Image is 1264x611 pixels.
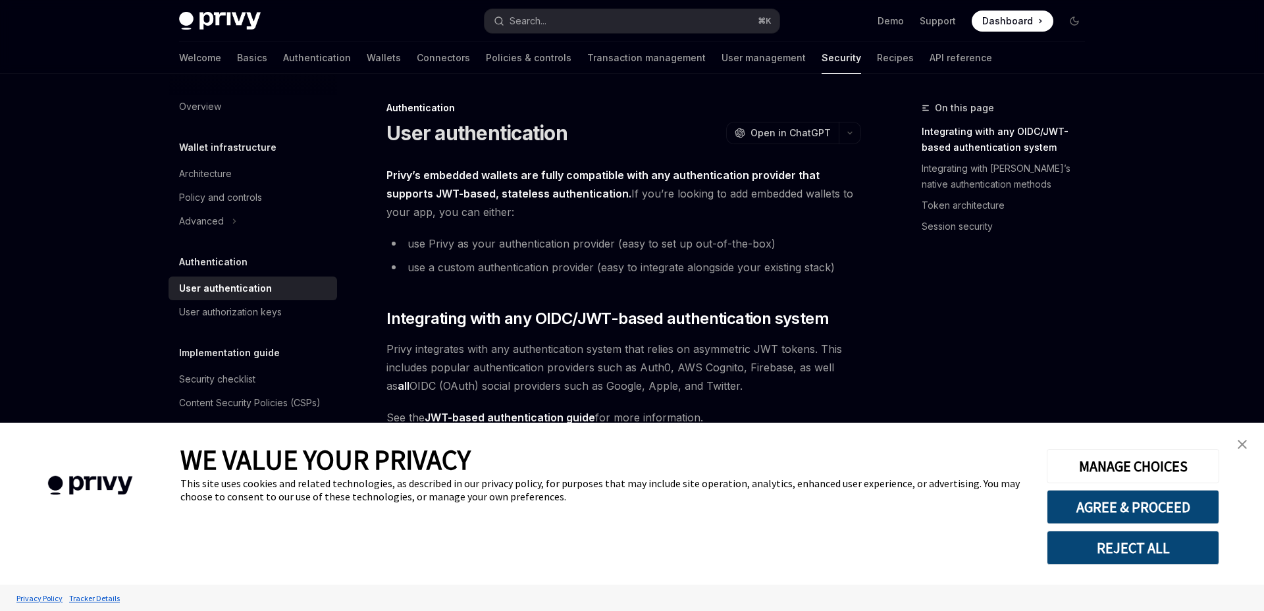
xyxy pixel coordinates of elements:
[398,379,409,392] strong: all
[179,371,255,387] div: Security checklist
[179,213,224,229] div: Advanced
[169,277,337,300] a: User authentication
[179,12,261,30] img: dark logo
[386,408,861,427] span: See the for more information.
[922,195,1095,216] a: Token architecture
[972,11,1053,32] a: Dashboard
[386,258,861,277] li: use a custom authentication provider (easy to integrate alongside your existing stack)
[179,280,272,296] div: User authentication
[179,395,321,411] div: Content Security Policies (CSPs)
[425,411,595,425] a: JWT-based authentication guide
[758,16,772,26] span: ⌘ K
[417,42,470,74] a: Connectors
[486,42,571,74] a: Policies & controls
[237,42,267,74] a: Basics
[169,367,337,391] a: Security checklist
[1047,490,1219,524] button: AGREE & PROCEED
[1229,431,1255,458] a: close banner
[169,95,337,119] a: Overview
[726,122,839,144] button: Open in ChatGPT
[179,166,232,182] div: Architecture
[510,13,546,29] div: Search...
[386,234,861,253] li: use Privy as your authentication provider (easy to set up out-of-the-box)
[1047,531,1219,565] button: REJECT ALL
[66,587,123,610] a: Tracker Details
[922,158,1095,195] a: Integrating with [PERSON_NAME]’s native authentication methods
[179,254,248,270] h5: Authentication
[935,100,994,116] span: On this page
[922,216,1095,237] a: Session security
[179,99,221,115] div: Overview
[485,9,779,33] button: Open search
[179,42,221,74] a: Welcome
[878,14,904,28] a: Demo
[930,42,992,74] a: API reference
[283,42,351,74] a: Authentication
[386,166,861,221] span: If you’re looking to add embedded wallets to your app, you can either:
[1047,449,1219,483] button: MANAGE CHOICES
[180,477,1027,503] div: This site uses cookies and related technologies, as described in our privacy policy, for purposes...
[920,14,956,28] a: Support
[169,209,337,233] button: Toggle Advanced section
[587,42,706,74] a: Transaction management
[179,304,282,320] div: User authorization keys
[922,121,1095,158] a: Integrating with any OIDC/JWT-based authentication system
[982,14,1033,28] span: Dashboard
[386,169,820,200] strong: Privy’s embedded wallets are fully compatible with any authentication provider that supports JWT-...
[169,391,337,415] a: Content Security Policies (CSPs)
[386,101,861,115] div: Authentication
[386,340,861,395] span: Privy integrates with any authentication system that relies on asymmetric JWT tokens. This includ...
[179,345,280,361] h5: Implementation guide
[722,42,806,74] a: User management
[169,186,337,209] a: Policy and controls
[750,126,831,140] span: Open in ChatGPT
[367,42,401,74] a: Wallets
[386,308,829,329] span: Integrating with any OIDC/JWT-based authentication system
[877,42,914,74] a: Recipes
[386,121,567,145] h1: User authentication
[13,587,66,610] a: Privacy Policy
[179,190,262,205] div: Policy and controls
[180,442,471,477] span: WE VALUE YOUR PRIVACY
[20,457,161,514] img: company logo
[179,140,276,155] h5: Wallet infrastructure
[1064,11,1085,32] button: Toggle dark mode
[169,300,337,324] a: User authorization keys
[1238,440,1247,449] img: close banner
[822,42,861,74] a: Security
[169,162,337,186] a: Architecture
